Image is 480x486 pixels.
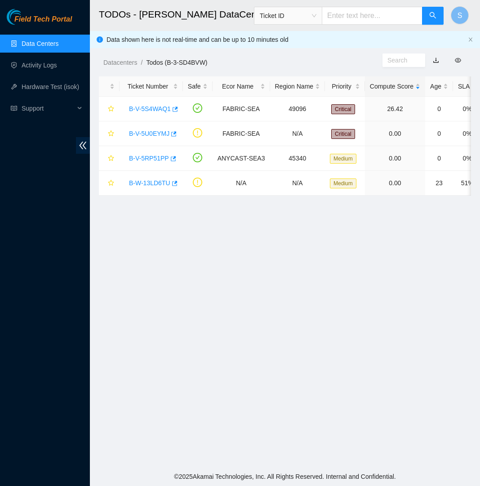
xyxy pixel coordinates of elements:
[365,97,425,121] td: 26.42
[193,178,202,187] span: exclamation-circle
[193,153,202,162] span: check-circle
[129,130,169,137] a: B-V-5U0EYMJ
[146,59,207,66] a: Todos (B-3-SD4BVW)
[425,146,453,171] td: 0
[141,59,142,66] span: /
[103,59,137,66] a: Datacenters
[330,154,356,164] span: Medium
[331,104,355,114] span: Critical
[108,106,114,113] span: star
[468,37,473,43] button: close
[108,155,114,162] span: star
[270,121,325,146] td: N/A
[260,9,316,22] span: Ticket ID
[129,155,169,162] a: B-V-5RP51PP
[76,137,90,154] span: double-left
[270,97,325,121] td: 49096
[468,37,473,42] span: close
[193,128,202,138] span: exclamation-circle
[330,178,356,188] span: Medium
[11,105,17,111] span: read
[7,9,45,25] img: Akamai Technologies
[22,99,75,117] span: Support
[213,146,270,171] td: ANYCAST-SEA3
[108,130,114,138] span: star
[422,7,444,25] button: search
[129,105,171,112] a: B-V-5S4WAQ1
[365,121,425,146] td: 0.00
[429,12,436,20] span: search
[365,171,425,196] td: 0.00
[14,15,72,24] span: Field Tech Portal
[7,16,72,28] a: Akamai TechnologiesField Tech Portal
[104,176,115,190] button: star
[270,146,325,171] td: 45340
[331,129,355,139] span: Critical
[455,57,461,63] span: eye
[90,467,480,486] footer: © 2025 Akamai Technologies, Inc. All Rights Reserved. Internal and Confidential.
[365,146,425,171] td: 0.00
[387,55,413,65] input: Search
[22,62,57,69] a: Activity Logs
[458,10,462,21] span: S
[425,121,453,146] td: 0
[425,97,453,121] td: 0
[22,83,79,90] a: Hardware Test (isok)
[213,97,270,121] td: FABRIC-SEA
[104,126,115,141] button: star
[213,121,270,146] td: FABRIC-SEA
[104,151,115,165] button: star
[22,40,58,47] a: Data Centers
[425,171,453,196] td: 23
[193,103,202,113] span: check-circle
[213,171,270,196] td: N/A
[108,180,114,187] span: star
[426,53,446,67] button: download
[322,7,422,25] input: Enter text here...
[451,6,469,24] button: S
[129,179,170,187] a: B-W-13LD6TU
[104,102,115,116] button: star
[270,171,325,196] td: N/A
[433,57,439,64] a: download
